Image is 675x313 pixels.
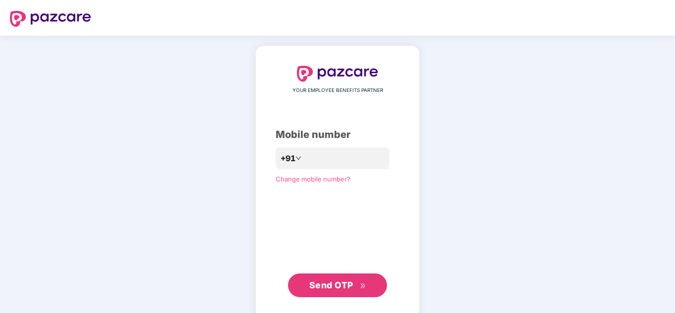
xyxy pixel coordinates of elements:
[10,11,91,27] img: logo
[276,127,399,142] div: Mobile number
[309,280,353,290] span: Send OTP
[276,175,350,183] a: Change mobile number?
[295,155,301,161] span: down
[297,66,378,82] img: logo
[360,283,366,289] span: double-right
[292,87,383,94] span: YOUR EMPLOYEE BENEFITS PARTNER
[288,273,387,297] button: Send OTPdouble-right
[281,152,295,165] span: +91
